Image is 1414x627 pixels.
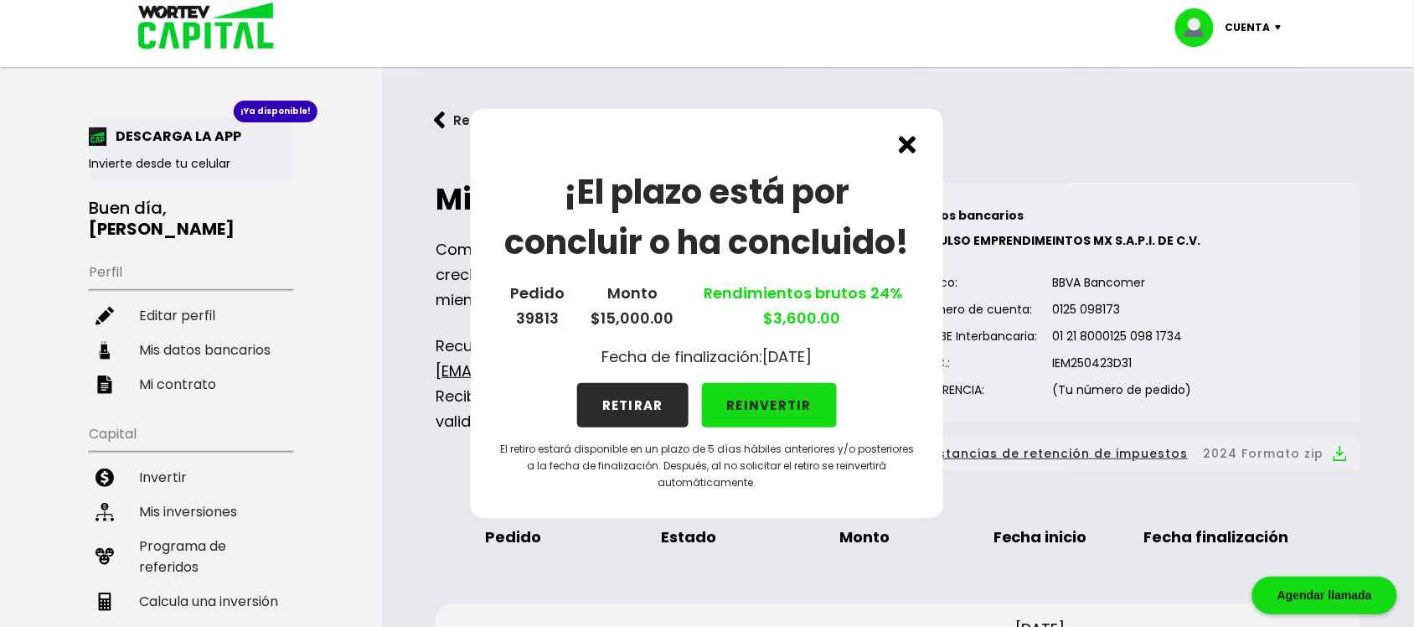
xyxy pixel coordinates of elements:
p: El retiro estará disponible en un plazo de 5 días hábiles anteriores y/o posteriores a la fecha d... [498,441,916,491]
p: Fecha de finalización: [DATE] [602,345,813,370]
img: icon-down [1271,25,1293,30]
p: Cuenta [1226,15,1271,40]
button: REINVERTIR [702,383,838,427]
button: RETIRAR [577,383,689,427]
a: Rendimientos brutos $3,600.00 [700,282,904,329]
p: Monto $15,000.00 [591,281,674,331]
img: cross.ed5528e3.svg [899,136,916,153]
span: 24% [867,282,904,303]
div: Agendar llamada [1252,577,1397,614]
h1: ¡El plazo está por concluir o ha concluido! [498,167,916,267]
p: Pedido 39813 [511,281,565,331]
img: profile-image [1175,8,1226,47]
